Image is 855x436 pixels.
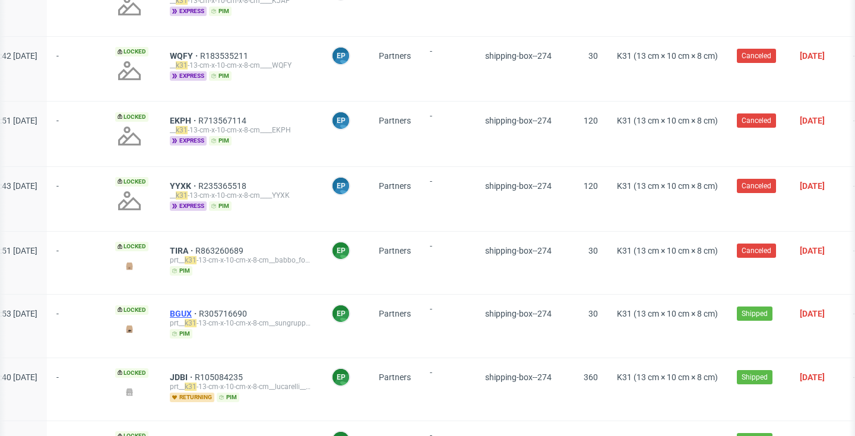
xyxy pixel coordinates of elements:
[588,309,598,318] span: 30
[115,368,148,378] span: Locked
[209,7,232,16] span: pim
[332,242,349,259] figcaption: EP
[617,51,718,61] span: K31 (13 cm × 10 cm × 8 cm)
[56,181,96,217] span: -
[170,51,200,61] a: WQFY
[209,201,232,211] span: pim
[199,309,249,318] a: R305716690
[430,176,466,217] span: -
[742,50,771,61] span: Canceled
[588,246,598,255] span: 30
[742,245,771,256] span: Canceled
[56,309,96,343] span: -
[56,51,96,87] span: -
[170,136,207,146] span: express
[115,122,144,150] img: no_design.png
[800,181,825,191] span: [DATE]
[584,116,598,125] span: 120
[485,309,552,318] span: shipping-box--274
[170,255,312,265] div: prt__ -13-cm-x-10-cm-x-8-cm__babbo_foods_b_v__TIRA
[379,372,411,382] span: Partners
[800,116,825,125] span: [DATE]
[176,126,188,134] mark: k31
[209,136,232,146] span: pim
[200,51,251,61] a: R183535211
[332,369,349,386] figcaption: EP
[170,191,312,200] div: __ -13-cm-x-10-cm-x-8-cm____YYXK
[170,329,192,339] span: pim
[56,116,96,151] span: -
[115,242,148,251] span: Locked
[742,308,768,319] span: Shipped
[115,47,148,56] span: Locked
[584,181,598,191] span: 120
[742,372,768,383] span: Shipped
[332,305,349,322] figcaption: EP
[170,318,312,328] div: prt__ -13-cm-x-10-cm-x-8-cm__sungruppe_24__BGUX
[198,116,249,125] span: R713567114
[379,309,411,318] span: Partners
[115,305,148,315] span: Locked
[800,372,825,382] span: [DATE]
[56,246,96,280] span: -
[379,246,411,255] span: Partners
[170,201,207,211] span: express
[209,71,232,81] span: pim
[742,181,771,191] span: Canceled
[115,258,144,274] img: version_two_editor_design.png
[800,51,825,61] span: [DATE]
[195,246,246,255] a: R863260689
[617,309,718,318] span: K31 (13 cm × 10 cm × 8 cm)
[170,61,312,70] div: __ -13-cm-x-10-cm-x-8-cm____WQFY
[800,309,825,318] span: [DATE]
[115,56,144,85] img: no_design.png
[430,46,466,87] span: -
[115,112,148,122] span: Locked
[617,372,718,382] span: K31 (13 cm × 10 cm × 8 cm)
[170,393,214,402] span: returning
[217,393,239,402] span: pim
[170,71,207,81] span: express
[195,372,245,382] a: R105084235
[170,266,192,276] span: pim
[584,372,598,382] span: 360
[170,116,198,125] a: EKPH
[198,181,249,191] a: R235365518
[617,181,718,191] span: K31 (13 cm × 10 cm × 8 cm)
[430,368,466,406] span: -
[485,181,552,191] span: shipping-box--274
[56,372,96,406] span: -
[430,304,466,343] span: -
[170,309,199,318] a: BGUX
[185,256,197,264] mark: k31
[170,246,195,255] a: TIRA
[617,116,718,125] span: K31 (13 cm × 10 cm × 8 cm)
[485,246,552,255] span: shipping-box--274
[170,7,207,16] span: express
[176,191,188,200] mark: k31
[430,241,466,280] span: -
[170,125,312,135] div: __ -13-cm-x-10-cm-x-8-cm____EKPH
[170,181,198,191] a: YYXK
[379,181,411,191] span: Partners
[800,246,825,255] span: [DATE]
[485,116,552,125] span: shipping-box--274
[115,321,144,337] img: version_two_editor_design
[185,319,197,327] mark: k31
[332,178,349,194] figcaption: EP
[185,383,197,391] mark: k31
[332,48,349,64] figcaption: EP
[115,187,144,215] img: no_design.png
[170,372,195,382] a: JDBI
[115,177,148,187] span: Locked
